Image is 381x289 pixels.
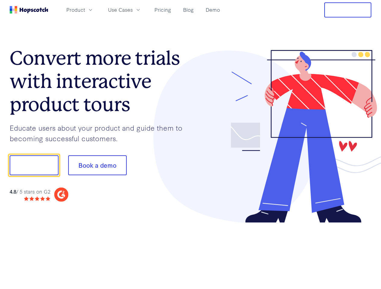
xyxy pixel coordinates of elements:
button: Use Cases [104,5,145,15]
button: Book a demo [68,155,127,175]
span: Product [66,6,85,14]
button: Free Trial [324,2,371,17]
h1: Convert more trials with interactive product tours [10,47,191,116]
a: Pricing [152,5,173,15]
a: Demo [203,5,222,15]
button: Product [63,5,97,15]
a: Home [10,6,48,14]
a: Blog [181,5,196,15]
button: Show me! [10,155,59,175]
strong: 4.8 [10,188,16,195]
div: / 5 stars on G2 [10,188,50,195]
span: Use Cases [108,6,133,14]
p: Educate users about your product and guide them to becoming successful customers. [10,123,191,143]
